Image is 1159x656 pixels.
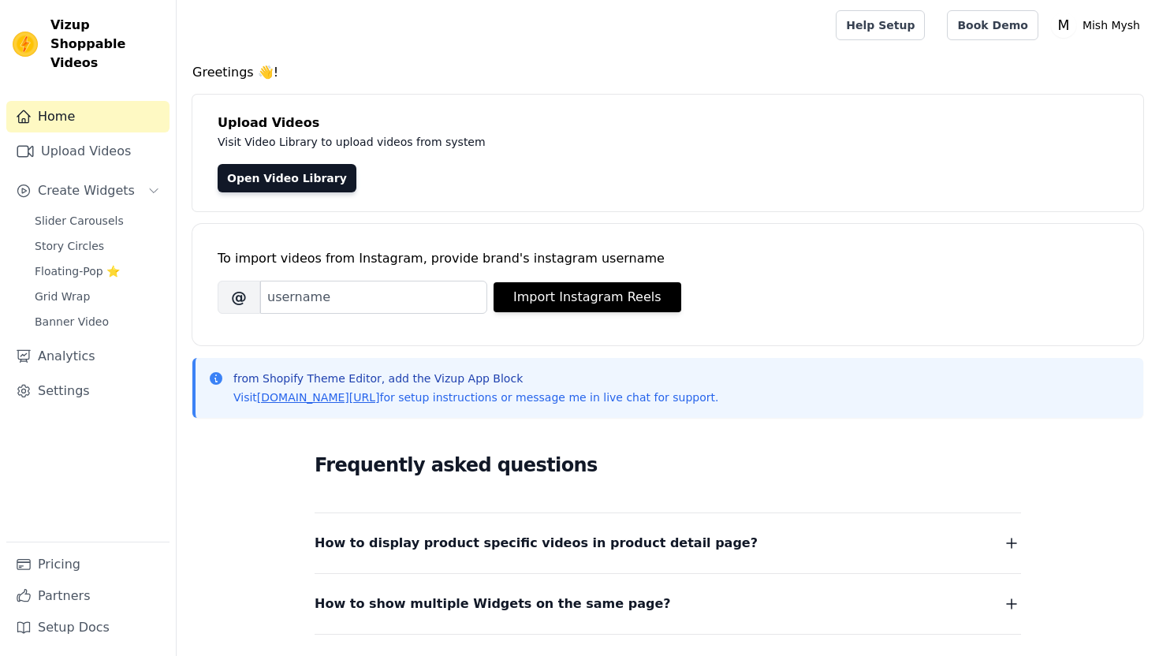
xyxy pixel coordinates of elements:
[13,32,38,57] img: Vizup
[35,314,109,330] span: Banner Video
[494,282,681,312] button: Import Instagram Reels
[6,549,170,580] a: Pricing
[25,235,170,257] a: Story Circles
[836,10,925,40] a: Help Setup
[35,263,120,279] span: Floating-Pop ⭐
[25,285,170,307] a: Grid Wrap
[35,238,104,254] span: Story Circles
[1051,11,1146,39] button: M Mish Mysh
[218,132,924,151] p: Visit Video Library to upload videos from system
[6,136,170,167] a: Upload Videos
[260,281,487,314] input: username
[25,311,170,333] a: Banner Video
[6,101,170,132] a: Home
[35,213,124,229] span: Slider Carousels
[315,532,1021,554] button: How to display product specific videos in product detail page?
[233,389,718,405] p: Visit for setup instructions or message me in live chat for support.
[38,181,135,200] span: Create Widgets
[1076,11,1146,39] p: Mish Mysh
[50,16,163,73] span: Vizup Shoppable Videos
[218,164,356,192] a: Open Video Library
[25,210,170,232] a: Slider Carousels
[25,260,170,282] a: Floating-Pop ⭐
[315,593,671,615] span: How to show multiple Widgets on the same page?
[257,391,380,404] a: [DOMAIN_NAME][URL]
[6,580,170,612] a: Partners
[947,10,1038,40] a: Book Demo
[233,371,718,386] p: from Shopify Theme Editor, add the Vizup App Block
[218,249,1118,268] div: To import videos from Instagram, provide brand's instagram username
[218,114,1118,132] h4: Upload Videos
[315,449,1021,481] h2: Frequently asked questions
[6,175,170,207] button: Create Widgets
[1057,17,1069,33] text: M
[315,532,758,554] span: How to display product specific videos in product detail page?
[6,375,170,407] a: Settings
[192,63,1143,82] h4: Greetings 👋!
[218,281,260,314] span: @
[315,593,1021,615] button: How to show multiple Widgets on the same page?
[6,612,170,643] a: Setup Docs
[35,289,90,304] span: Grid Wrap
[6,341,170,372] a: Analytics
